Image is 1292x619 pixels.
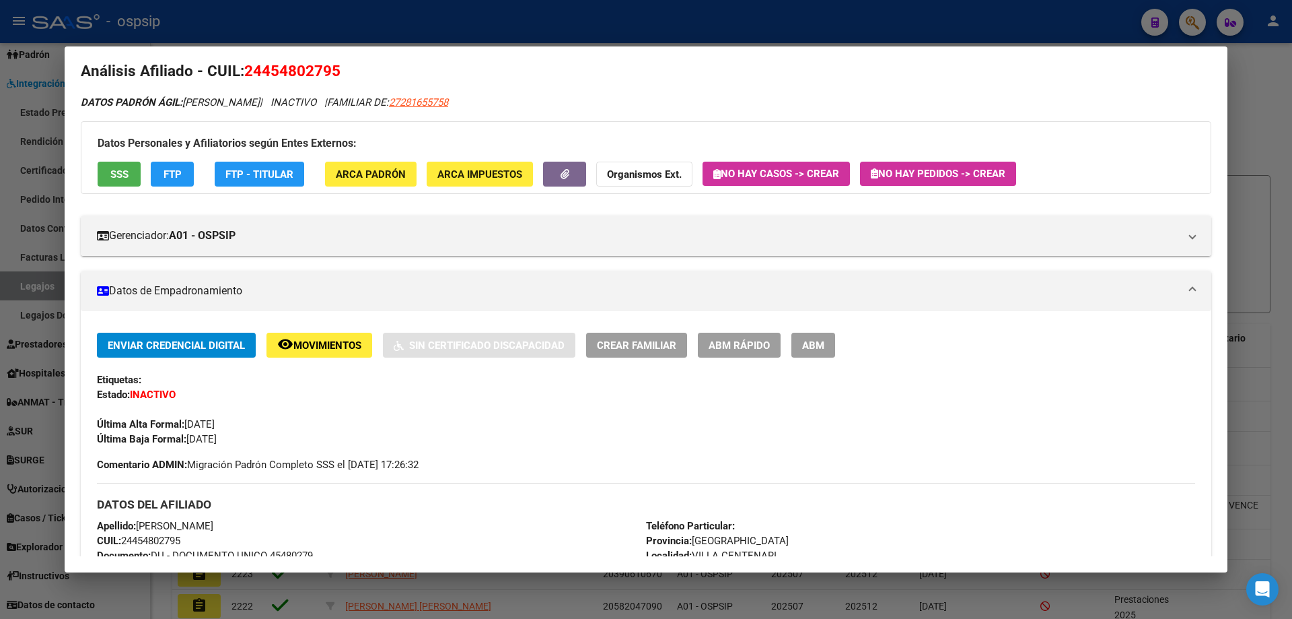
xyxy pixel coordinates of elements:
span: No hay casos -> Crear [713,168,839,180]
span: ARCA Impuestos [437,168,522,181]
span: 27281655758 [389,96,448,108]
span: ABM Rápido [709,339,770,352]
button: Movimientos [266,333,372,358]
h3: DATOS DEL AFILIADO [97,497,1195,512]
button: Crear Familiar [586,333,687,358]
span: FTP - Titular [225,168,293,181]
span: Migración Padrón Completo SSS el [DATE] 17:26:32 [97,457,419,472]
span: VILLA CENTENARI [646,550,777,562]
mat-expansion-panel-header: Datos de Empadronamiento [81,271,1211,311]
strong: Teléfono Particular: [646,520,735,532]
button: Enviar Credencial Digital [97,333,256,358]
button: FTP [151,162,194,187]
strong: Comentario ADMIN: [97,459,187,471]
span: [PERSON_NAME] [81,96,260,108]
button: ABM [791,333,835,358]
span: [PERSON_NAME] [97,520,213,532]
strong: Localidad: [646,550,692,562]
span: Movimientos [293,339,361,352]
strong: CUIL: [97,535,121,547]
strong: Estado: [97,389,130,401]
span: DU - DOCUMENTO UNICO 45480279 [97,550,313,562]
strong: Apellido: [97,520,136,532]
h2: Análisis Afiliado - CUIL: [81,60,1211,83]
strong: Provincia: [646,535,692,547]
span: [GEOGRAPHIC_DATA] [646,535,789,547]
strong: Etiquetas: [97,374,141,386]
mat-panel-title: Gerenciador: [97,228,1179,244]
button: FTP - Titular [215,162,304,187]
button: No hay Pedidos -> Crear [860,162,1016,186]
span: SSS [110,168,129,181]
strong: Documento: [97,550,151,562]
button: ARCA Padrón [325,162,417,187]
button: Sin Certificado Discapacidad [383,333,575,358]
button: ABM Rápido [698,333,781,358]
span: 24454802795 [97,535,180,547]
mat-expansion-panel-header: Gerenciador:A01 - OSPSIP [81,216,1211,256]
mat-icon: remove_red_eye [277,336,293,352]
span: FAMILIAR DE: [327,96,448,108]
strong: A01 - OSPSIP [169,228,236,244]
span: [DATE] [97,418,215,430]
span: Crear Familiar [597,339,676,352]
strong: INACTIVO [130,389,176,401]
strong: Última Baja Formal: [97,433,186,445]
span: ARCA Padrón [336,168,406,181]
strong: Organismos Ext. [607,168,682,181]
span: Enviar Credencial Digital [108,339,245,352]
button: Organismos Ext. [596,162,692,187]
span: Sin Certificado Discapacidad [409,339,565,352]
span: ABM [802,339,824,352]
strong: DATOS PADRÓN ÁGIL: [81,96,182,108]
mat-panel-title: Datos de Empadronamiento [97,283,1179,299]
strong: Última Alta Formal: [97,418,184,430]
button: No hay casos -> Crear [703,162,850,186]
span: [DATE] [97,433,217,445]
span: 24454802795 [244,62,340,79]
i: | INACTIVO | [81,96,448,108]
span: FTP [164,168,182,181]
div: Open Intercom Messenger [1246,573,1279,606]
span: No hay Pedidos -> Crear [871,168,1005,180]
h3: Datos Personales y Afiliatorios según Entes Externos: [98,135,1194,152]
button: SSS [98,162,141,187]
button: ARCA Impuestos [427,162,533,187]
